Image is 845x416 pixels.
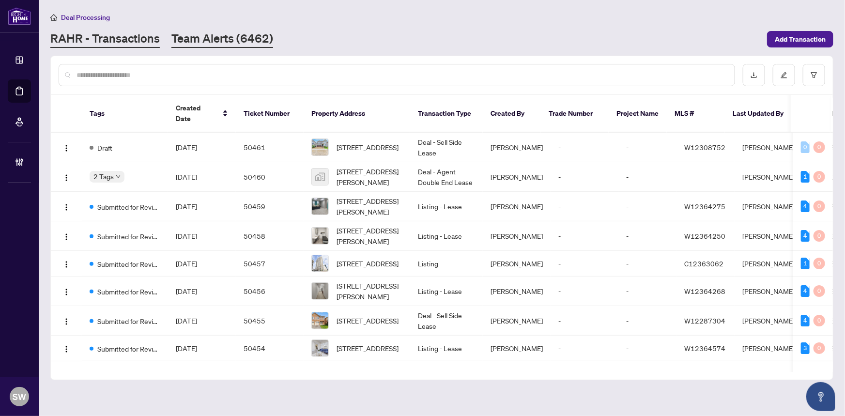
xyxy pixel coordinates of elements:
th: Trade Number [541,95,609,133]
span: Draft [97,142,112,153]
div: 0 [814,258,825,269]
div: 1 [801,171,810,183]
span: Submitted for Review [97,343,160,354]
td: - [551,133,618,162]
span: filter [811,72,817,78]
td: [PERSON_NAME] [735,251,807,277]
span: W12364275 [684,202,725,211]
td: - [618,336,676,361]
span: download [751,72,757,78]
span: 2 Tags [93,171,114,182]
div: 0 [814,342,825,354]
td: - [551,192,618,221]
button: Logo [59,313,74,328]
button: Logo [59,340,74,356]
td: 50454 [236,336,304,361]
img: thumbnail-img [312,340,328,356]
span: SW [13,390,26,403]
img: Logo [62,345,70,353]
th: Created Date [168,95,236,133]
td: 50457 [236,251,304,277]
td: 50458 [236,221,304,251]
span: Submitted for Review [97,201,160,212]
span: [STREET_ADDRESS][PERSON_NAME] [337,166,402,187]
div: 0 [814,141,825,153]
span: Submitted for Review [97,316,160,326]
td: Deal - Sell Side Lease [410,306,483,336]
button: filter [803,64,825,86]
td: 50459 [236,192,304,221]
div: 4 [801,285,810,297]
div: 0 [814,315,825,326]
td: Listing - Lease [410,192,483,221]
td: - [618,251,676,277]
th: Property Address [304,95,410,133]
td: Listing - Lease [410,277,483,306]
img: thumbnail-img [312,312,328,329]
button: Logo [59,139,74,155]
button: Logo [59,283,74,299]
td: 50455 [236,306,304,336]
td: Deal - Sell Side Lease [410,133,483,162]
span: W12364250 [684,231,725,240]
div: 1 [801,258,810,269]
button: Add Transaction [767,31,833,47]
img: thumbnail-img [312,139,328,155]
span: edit [781,72,787,78]
td: [PERSON_NAME] [735,162,807,192]
img: Logo [62,261,70,268]
td: 50460 [236,162,304,192]
td: Listing [410,251,483,277]
span: [PERSON_NAME] [491,287,543,295]
div: 4 [801,230,810,242]
span: [DATE] [176,287,197,295]
img: logo [8,7,31,25]
div: 4 [801,315,810,326]
img: Logo [62,203,70,211]
th: Ticket Number [236,95,304,133]
img: Logo [62,174,70,182]
td: - [618,306,676,336]
td: - [551,336,618,361]
img: Logo [62,144,70,152]
th: Project Name [609,95,667,133]
span: [STREET_ADDRESS] [337,343,399,354]
th: MLS # [667,95,725,133]
span: Created Date [176,103,216,124]
button: Logo [59,228,74,244]
span: W12308752 [684,143,725,152]
span: Deal Processing [61,13,110,22]
span: W12364268 [684,287,725,295]
span: [DATE] [176,143,197,152]
span: [PERSON_NAME] [491,259,543,268]
button: Open asap [806,382,835,411]
span: [DATE] [176,316,197,325]
td: - [618,277,676,306]
td: - [618,162,676,192]
span: [PERSON_NAME] [491,231,543,240]
span: down [116,174,121,179]
span: [DATE] [176,172,197,181]
a: RAHR - Transactions [50,31,160,48]
span: Submitted for Review [97,231,160,242]
span: Submitted for Review [97,259,160,269]
button: Logo [59,256,74,271]
td: Listing - Lease [410,221,483,251]
span: [STREET_ADDRESS] [337,142,399,153]
img: thumbnail-img [312,255,328,272]
div: 4 [801,200,810,212]
button: Logo [59,169,74,185]
span: [DATE] [176,259,197,268]
span: [DATE] [176,344,197,353]
div: 3 [801,342,810,354]
button: download [743,64,765,86]
td: [PERSON_NAME] [735,192,807,221]
span: [PERSON_NAME] [491,202,543,211]
td: - [551,277,618,306]
th: Transaction Type [410,95,483,133]
span: home [50,14,57,21]
img: Logo [62,233,70,241]
a: Team Alerts (6462) [171,31,273,48]
td: - [551,162,618,192]
td: - [618,192,676,221]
